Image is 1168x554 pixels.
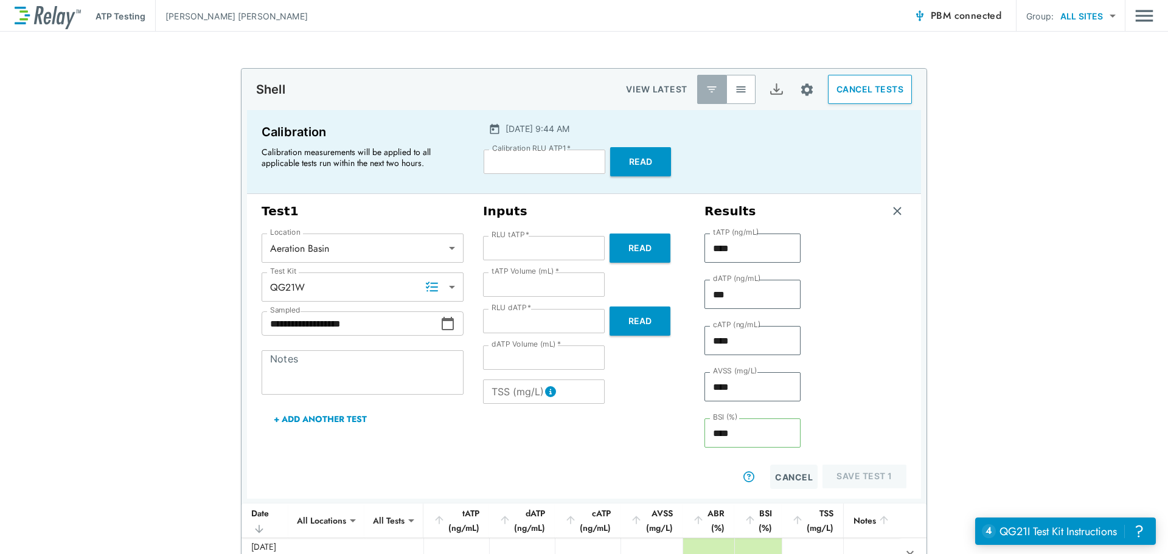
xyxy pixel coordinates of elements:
img: Connected Icon [914,10,926,22]
img: Latest [706,83,718,95]
p: Group: [1026,10,1054,23]
span: connected [954,9,1002,23]
img: LuminUltra Relay [15,3,81,29]
div: ABR (%) [692,506,725,535]
label: dATP (ng/mL) [713,274,761,283]
label: RLU tATP [492,230,529,239]
label: AVSS (mg/L) [713,367,757,375]
label: tATP (ng/mL) [713,228,759,237]
label: Location [270,228,301,237]
button: Export [762,75,791,104]
button: + Add Another Test [262,404,379,434]
button: Read [610,306,670,336]
div: cATP (ng/mL) [565,506,611,535]
button: Read [610,234,670,263]
p: Calibration measurements will be applied to all applicable tests run within the next two hours. [262,147,456,168]
button: Cancel [770,465,818,489]
button: Main menu [1135,4,1153,27]
label: BSI (%) [713,413,738,421]
h3: Inputs [483,204,685,219]
h3: Test 1 [262,204,464,219]
p: VIEW LATEST [626,82,687,97]
label: dATP Volume (mL) [492,340,561,348]
label: Test Kit [270,267,297,275]
input: Choose date, selected date is Sep 30, 2025 [262,311,440,336]
label: Calibration RLU ATP1 [492,144,571,153]
div: dATP (ng/mL) [499,506,545,535]
p: Shell [256,82,285,97]
label: tATP Volume (mL) [492,267,559,275]
div: QG21W [262,275,464,299]
th: Date [242,504,288,538]
p: ATP Testing [96,10,145,23]
div: All Tests [364,508,413,533]
label: RLU dATP [492,303,531,312]
img: Export Icon [769,82,784,97]
img: Settings Icon [799,82,815,97]
button: CANCEL TESTS [828,75,912,104]
label: cATP (ng/mL) [713,320,760,329]
img: Drawer Icon [1135,4,1153,27]
iframe: Resource center [975,518,1156,545]
div: All Locations [288,508,355,533]
p: [DATE] 9:44 AM [506,122,569,135]
div: Aeration Basin [262,236,464,260]
h3: Results [704,204,756,219]
div: tATP (ng/mL) [433,506,479,535]
div: TSS (mg/L) [791,506,833,535]
p: Calibration [262,122,462,142]
button: PBM connected [909,4,1006,28]
div: Notes [853,513,890,528]
div: BSI (%) [744,506,773,535]
label: Sampled [270,306,301,314]
p: [PERSON_NAME] [PERSON_NAME] [165,10,308,23]
span: PBM [931,7,1001,24]
img: View All [735,83,747,95]
div: AVSS (mg/L) [630,506,673,535]
img: Calender Icon [488,123,501,135]
button: Site setup [791,74,823,106]
button: Read [610,147,671,176]
img: Remove [891,205,903,217]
